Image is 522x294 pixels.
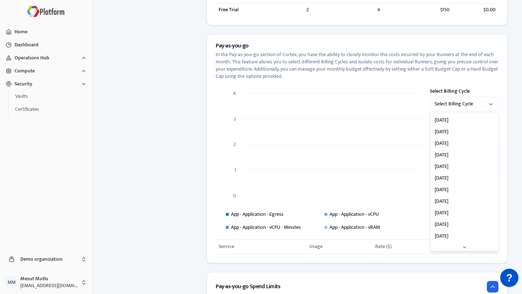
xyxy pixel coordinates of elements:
span: [DATE] [435,128,448,135]
span: [DATE] [435,140,448,147]
p: ? [9,4,16,22]
span: [DATE] [435,232,448,240]
span: [DATE] [435,175,448,182]
span: [DATE] [435,221,448,228]
span: [DATE] [435,198,448,205]
span: [DATE] [435,186,448,193]
span: [DATE] [435,117,448,124]
span: [DATE] [435,151,448,159]
span: [DATE] [435,209,448,217]
div: ? [4,4,22,22]
span: [DATE] [435,163,448,170]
